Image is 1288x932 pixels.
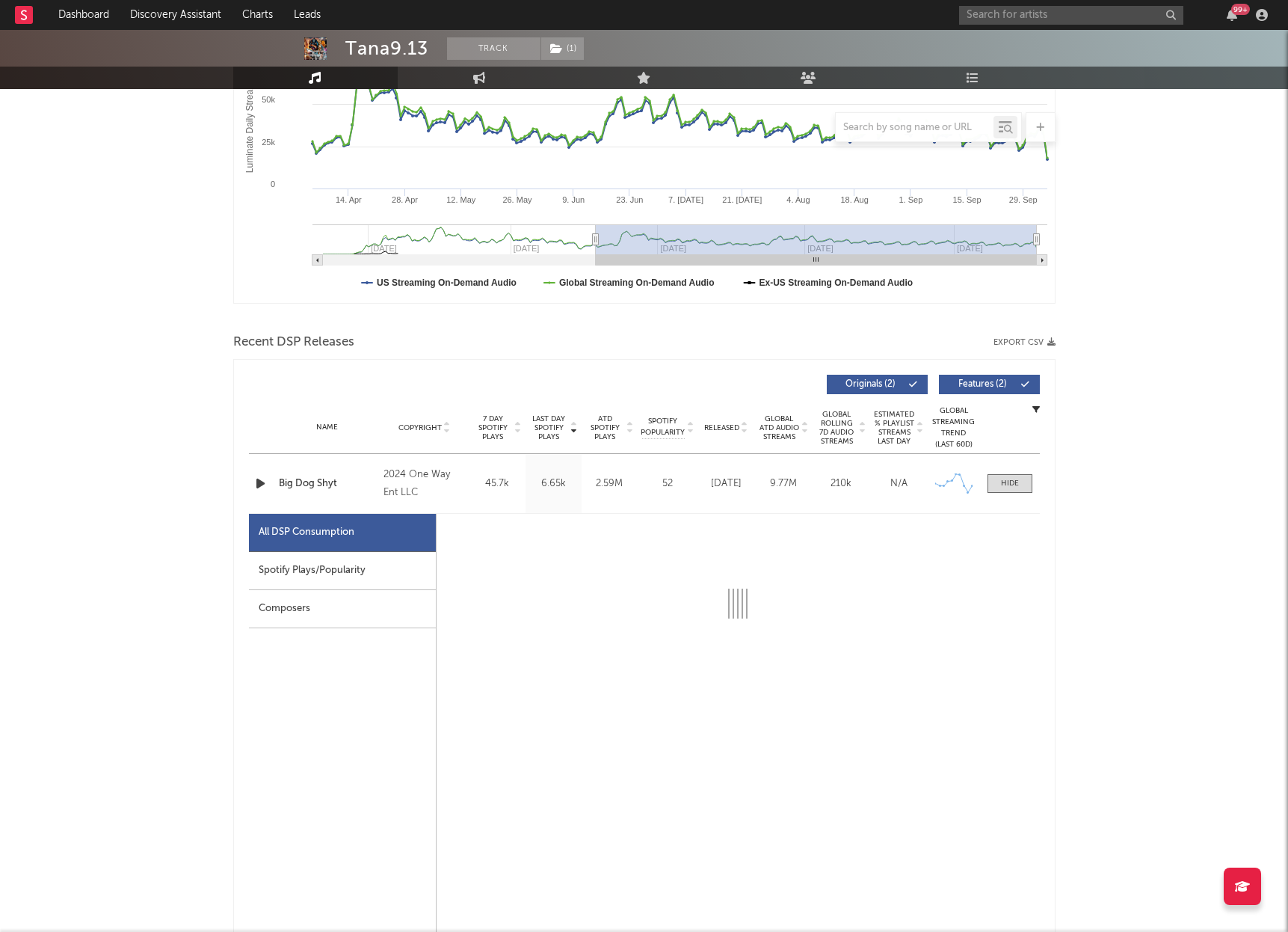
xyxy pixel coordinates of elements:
span: Spotify Popularity [641,416,685,438]
span: Global Rolling 7D Audio Streams [816,410,857,446]
button: Track [447,37,540,60]
span: Estimated % Playlist Streams Last Day [874,410,915,446]
text: Luminate Daily Streams [244,78,254,173]
text: 26. May [502,195,532,204]
div: Composers [249,590,436,628]
text: 9. Jun [562,195,585,204]
button: 99+ [1227,9,1237,21]
text: Ex-US Streaming On-Demand Audio [759,278,913,288]
span: Originals ( 2 ) [836,380,905,389]
div: Global Streaming Trend (Last 60D) [931,405,976,450]
text: 29. Sep [1008,195,1037,204]
div: 2024 One Way Ent LLC [383,466,465,502]
span: ATD Spotify Plays [585,414,625,441]
span: Global ATD Audio Streams [759,414,800,441]
span: Copyright [398,423,442,432]
text: 18. Aug [840,195,868,204]
div: Name [279,422,377,433]
div: 45.7k [473,476,522,491]
a: Big Dog Shyt [279,476,377,491]
div: 99 + [1231,4,1250,15]
text: 14. Apr [335,195,361,204]
text: 7. [DATE] [668,195,703,204]
input: Search for artists [959,6,1183,25]
text: 23. Jun [616,195,643,204]
button: Originals(2) [827,375,928,394]
span: Features ( 2 ) [949,380,1017,389]
div: 210k [816,476,866,491]
button: (1) [541,37,584,60]
span: ( 1 ) [540,37,585,60]
text: 12. May [446,195,476,204]
text: 1. Sep [899,195,922,204]
span: Last Day Spotify Plays [529,414,569,441]
div: 52 [641,476,694,491]
text: 25k [262,138,275,147]
input: Search by song name or URL [836,122,993,134]
div: N/A [874,476,924,491]
button: Features(2) [939,375,1040,394]
span: 7 Day Spotify Plays [473,414,513,441]
div: Tana9.13 [345,37,428,60]
text: US Streaming On-Demand Audio [377,278,517,288]
div: 2.59M [585,476,634,491]
text: Global Streaming On-Demand Audio [558,278,714,288]
button: Export CSV [993,338,1056,347]
span: Released [704,423,739,432]
div: All DSP Consumption [249,514,436,552]
text: 21. [DATE] [722,195,762,204]
div: 6.65k [529,476,578,491]
text: 50k [262,95,275,104]
div: All DSP Consumption [259,524,354,542]
div: Spotify Plays/Popularity [249,552,436,590]
span: Recent DSP Releases [233,334,354,352]
div: 9.77M [759,476,809,491]
text: 15. Sep [952,195,981,204]
svg: Luminate Daily Consumption [234,4,1055,303]
text: 4. Aug [786,195,810,204]
text: 28. Apr [392,195,418,204]
div: [DATE] [701,476,751,491]
text: 0 [270,180,274,188]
